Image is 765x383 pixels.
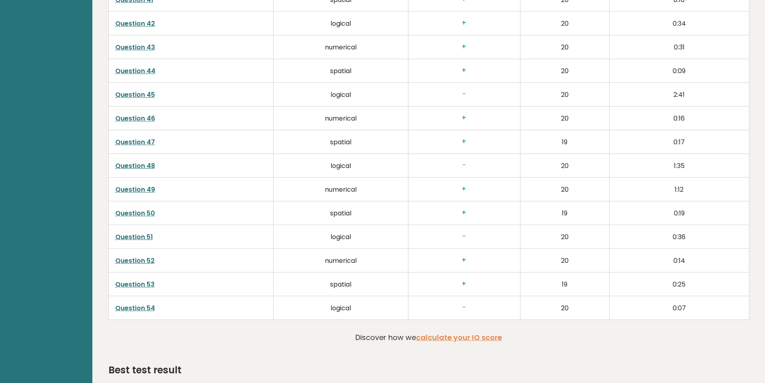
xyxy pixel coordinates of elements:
[415,90,514,98] h3: -
[273,106,408,130] td: numerical
[115,137,155,147] a: Question 47
[520,82,609,106] td: 20
[520,225,609,248] td: 20
[520,272,609,296] td: 19
[416,332,502,342] a: calculate your IQ score
[609,11,749,35] td: 0:34
[273,130,408,154] td: spatial
[415,185,514,193] h3: +
[415,280,514,288] h3: +
[415,232,514,241] h3: -
[520,177,609,201] td: 20
[115,185,155,194] a: Question 49
[609,296,749,320] td: 0:07
[609,177,749,201] td: 1:12
[115,303,155,313] a: Question 54
[520,201,609,225] td: 19
[273,59,408,82] td: spatial
[520,248,609,272] td: 20
[115,232,153,242] a: Question 51
[609,225,749,248] td: 0:36
[273,225,408,248] td: logical
[609,272,749,296] td: 0:25
[609,106,749,130] td: 0:16
[273,11,408,35] td: logical
[273,154,408,177] td: logical
[115,90,155,99] a: Question 45
[273,248,408,272] td: numerical
[609,248,749,272] td: 0:14
[115,161,155,170] a: Question 48
[115,256,155,265] a: Question 52
[520,35,609,59] td: 20
[415,43,514,51] h3: +
[273,201,408,225] td: spatial
[520,154,609,177] td: 20
[108,363,182,377] h2: Best test result
[115,280,155,289] a: Question 53
[415,256,514,264] h3: +
[520,106,609,130] td: 20
[609,59,749,82] td: 0:09
[609,82,749,106] td: 2:41
[415,114,514,122] h3: +
[115,209,155,218] a: Question 50
[415,19,514,27] h3: +
[520,296,609,320] td: 20
[520,59,609,82] td: 20
[415,137,514,146] h3: +
[115,66,155,76] a: Question 44
[273,296,408,320] td: logical
[273,82,408,106] td: logical
[115,43,155,52] a: Question 43
[355,332,502,343] p: Discover how we
[520,11,609,35] td: 20
[609,130,749,154] td: 0:17
[273,177,408,201] td: numerical
[115,19,155,28] a: Question 42
[415,161,514,170] h3: -
[273,272,408,296] td: spatial
[609,154,749,177] td: 1:35
[520,130,609,154] td: 19
[609,201,749,225] td: 0:19
[415,209,514,217] h3: +
[273,35,408,59] td: numerical
[415,303,514,312] h3: -
[609,35,749,59] td: 0:31
[115,114,155,123] a: Question 46
[415,66,514,75] h3: +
